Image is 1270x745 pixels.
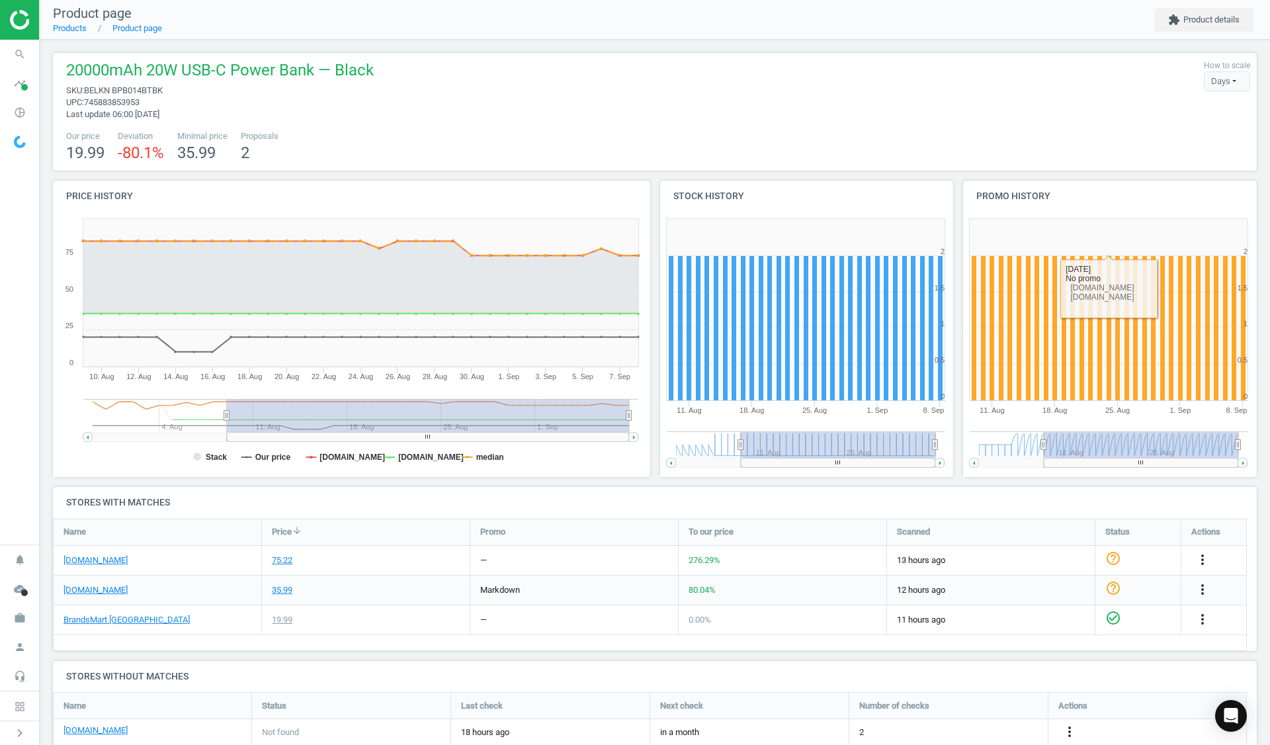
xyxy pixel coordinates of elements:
[535,372,556,380] tspan: 3. Sep
[1168,14,1180,26] i: extension
[660,181,954,212] h4: Stock history
[66,130,105,142] span: Our price
[53,23,87,33] a: Products
[940,247,944,255] text: 2
[1204,71,1250,91] div: Days
[7,605,32,631] i: work
[689,585,716,595] span: 80.04 %
[3,724,36,742] button: chevron_right
[272,584,292,596] div: 35.99
[1191,526,1220,538] span: Actions
[1058,700,1087,712] span: Actions
[1215,700,1247,732] div: Open Intercom Messenger
[897,554,1085,566] span: 13 hours ago
[940,392,944,400] text: 0
[423,372,447,380] tspan: 28. Aug
[689,615,711,625] span: 0.00 %
[963,181,1257,212] h4: Promo history
[84,85,163,95] span: BELKN BPB014BTBK
[1105,610,1121,626] i: check_circle_outline
[10,10,104,30] img: ajHJNr6hYgQAAAAASUVORK5CYII=
[461,726,640,738] span: 18 hours ago
[802,406,826,414] tspan: 25. Aug
[63,554,128,566] a: [DOMAIN_NAME]
[262,700,286,712] span: Status
[65,285,73,293] text: 50
[480,614,487,626] div: —
[923,406,944,414] tspan: 8. Sep
[867,406,888,414] tspan: 1. Sep
[897,614,1085,626] span: 11 hours ago
[740,406,764,414] tspan: 18. Aug
[237,372,262,380] tspan: 18. Aug
[7,635,32,660] i: person
[66,144,105,162] span: 19.99
[275,372,299,380] tspan: 20. Aug
[940,320,944,328] text: 1
[460,372,484,380] tspan: 30. Aug
[1244,247,1248,255] text: 2
[63,724,128,736] a: [DOMAIN_NAME]
[241,130,278,142] span: Proposals
[1154,8,1253,32] button: extensionProduct details
[1105,526,1130,538] span: Status
[1195,611,1210,629] button: more_vert
[272,614,292,626] div: 19.99
[398,453,464,462] tspan: [DOMAIN_NAME]
[660,726,699,738] span: in a month
[255,453,291,462] tspan: Our price
[609,372,630,380] tspan: 7. Sep
[53,5,132,21] span: Product page
[63,584,128,596] a: [DOMAIN_NAME]
[498,372,519,380] tspan: 1. Sep
[572,372,593,380] tspan: 5. Sep
[1226,406,1248,414] tspan: 8. Sep
[126,372,151,380] tspan: 12. Aug
[272,554,292,566] div: 75.22
[461,700,503,712] span: Last check
[1062,724,1078,740] i: more_vert
[7,42,32,67] i: search
[859,700,929,712] span: Number of checks
[53,487,1257,518] h4: Stores with matches
[89,372,114,380] tspan: 10. Aug
[1195,611,1210,627] i: more_vert
[689,555,720,565] span: 276.29 %
[1204,60,1250,71] label: How to scale
[859,726,864,738] span: 2
[1244,320,1248,328] text: 1
[1244,392,1248,400] text: 0
[206,453,227,462] tspan: Stack
[660,700,703,712] span: Next check
[262,726,299,738] span: Not found
[66,109,159,119] span: Last update 06:00 [DATE]
[480,585,520,595] span: markdown
[1238,356,1248,364] text: 0.5
[1170,406,1191,414] tspan: 1. Sep
[66,85,84,95] span: sku :
[897,584,1085,596] span: 12 hours ago
[241,144,249,162] span: 2
[177,130,228,142] span: Minimal price
[84,97,140,107] span: 745883853953
[69,359,73,367] text: 0
[1105,550,1121,566] i: help_outline
[1042,406,1067,414] tspan: 18. Aug
[1195,552,1210,568] i: more_vert
[53,661,1257,692] h4: Stores without matches
[689,526,734,538] span: To our price
[386,372,410,380] tspan: 26. Aug
[1105,406,1130,414] tspan: 25. Aug
[897,526,930,538] span: Scanned
[63,700,86,712] span: Name
[7,100,32,125] i: pie_chart_outlined
[480,554,487,566] div: —
[66,60,374,85] span: 20000mAh 20W USB-C Power Bank — Black
[7,664,32,689] i: headset_mic
[292,525,302,536] i: arrow_downward
[1062,724,1078,741] button: more_vert
[1195,552,1210,569] button: more_vert
[14,136,26,148] img: wGWNvw8QSZomAAAAABJRU5ErkJggg==
[934,284,944,292] text: 1.5
[1105,580,1121,596] i: help_outline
